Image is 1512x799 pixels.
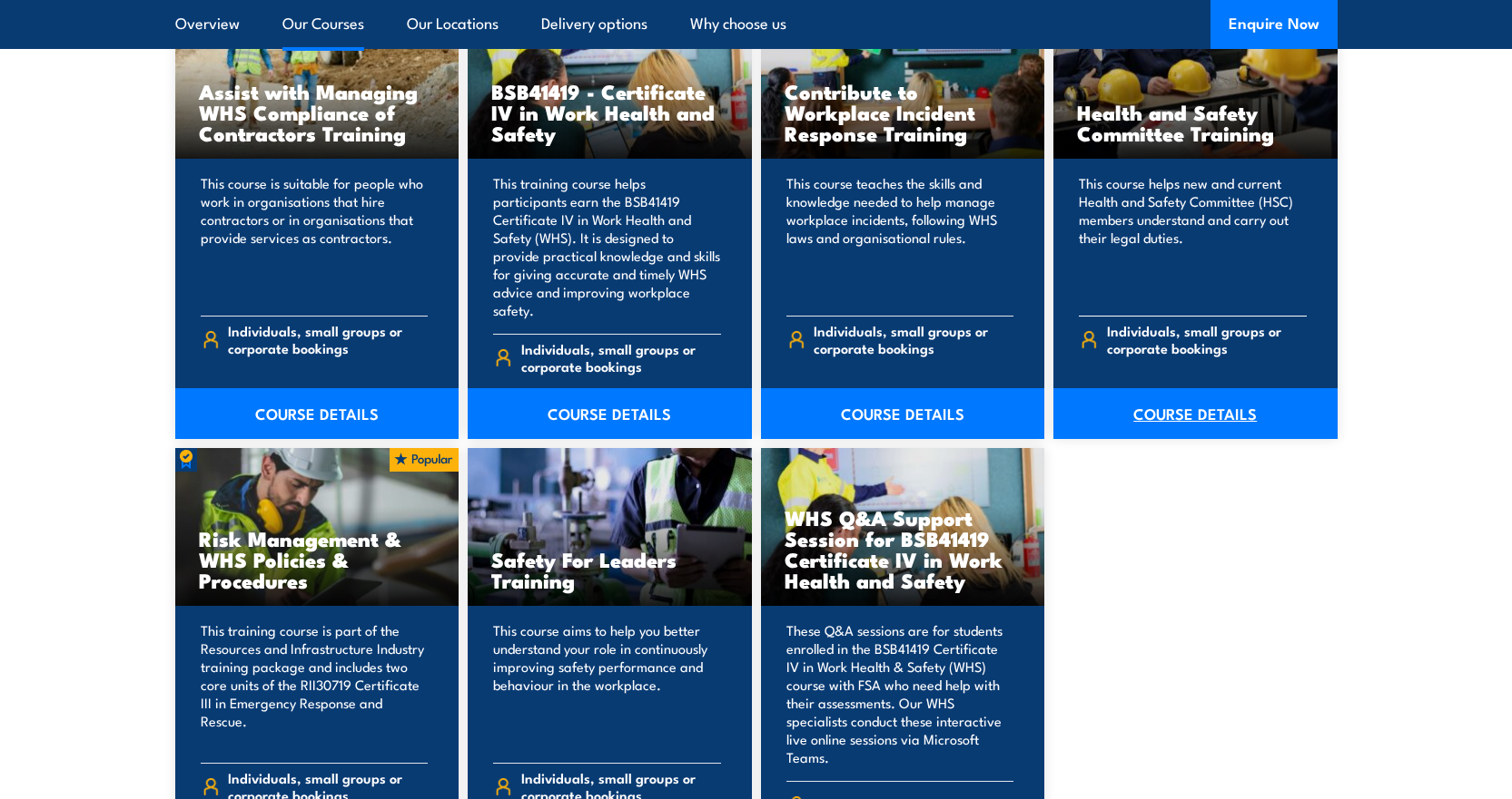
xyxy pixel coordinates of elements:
a: COURSE DETAILS [468,388,752,439]
a: COURSE DETAILS [1053,388,1338,439]
h3: Assist with Managing WHS Compliance of Contractors Training [199,81,436,143]
span: Individuals, small groups or corporate bookings [521,340,721,375]
a: COURSE DETAILS [761,388,1045,439]
span: Individuals, small groups or corporate bookings [1107,322,1307,356]
p: This course teaches the skills and knowledge needed to help manage workplace incidents, following... [786,174,1014,301]
p: This course helps new and current Health and Safety Committee (HSC) members understand and carry ... [1079,174,1307,301]
p: This course aims to help you better understand your role in continuously improving safety perform... [493,621,721,748]
p: These Q&A sessions are for students enrolled in the BSB41419 Certificate IV in Work Health & Safe... [786,621,1014,766]
h3: Risk Management & WHS Policies & Procedures [199,528,436,590]
p: This training course is part of the Resources and Infrastructure Industry training package and in... [201,621,429,748]
span: Individuals, small groups or corporate bookings [228,322,428,356]
p: This course is suitable for people who work in organisations that hire contractors or in organisa... [201,174,429,301]
h3: Safety For Leaders Training [491,549,728,590]
p: This training course helps participants earn the BSB41419 Certificate IV in Work Health and Safet... [493,174,721,319]
span: Individuals, small groups or corporate bookings [814,322,1013,356]
h3: Contribute to Workplace Incident Response Training [785,81,1022,143]
h3: Health and Safety Committee Training [1077,102,1314,143]
h3: WHS Q&A Support Session for BSB41419 Certificate IV in Work Health and Safety [785,507,1022,590]
h3: BSB41419 - Certificate IV in Work Health and Safety [491,81,728,143]
a: COURSE DETAILS [175,388,460,439]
